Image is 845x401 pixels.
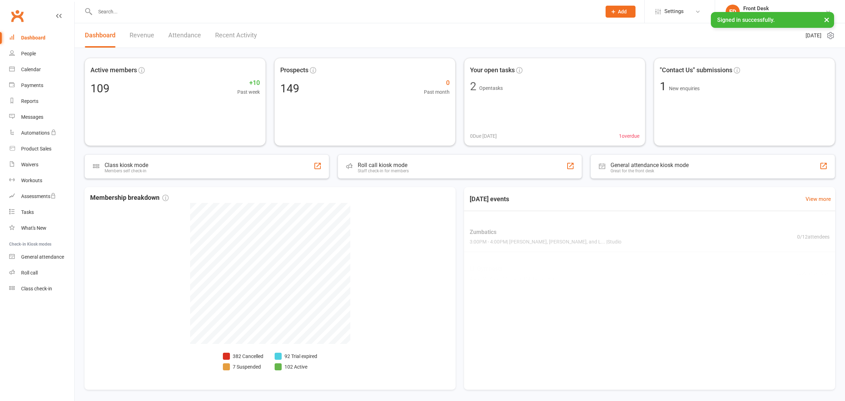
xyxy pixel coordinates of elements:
[9,78,74,93] a: Payments
[8,7,26,25] a: Clubworx
[21,286,52,291] div: Class check-in
[660,80,669,93] span: 1
[223,363,263,371] li: 7 Suspended
[9,46,74,62] a: People
[105,168,148,173] div: Members self check-in
[797,269,830,277] span: 0 / 20 attendees
[464,193,515,205] h3: [DATE] events
[470,228,621,237] span: Zumbatics
[85,23,115,48] a: Dashboard
[619,132,639,140] span: 1 overdue
[9,204,74,220] a: Tasks
[21,51,36,56] div: People
[806,195,831,203] a: View more
[93,7,596,17] input: Search...
[21,98,38,104] div: Reports
[611,168,689,173] div: Great for the front desk
[9,173,74,189] a: Workouts
[9,141,74,157] a: Product Sales
[21,130,50,136] div: Automations
[9,249,74,265] a: General attendance kiosk mode
[21,178,42,183] div: Workouts
[743,5,825,12] div: Front Desk
[9,281,74,297] a: Class kiosk mode
[470,274,556,282] span: 3:00PM - 4:00PM | (no instructors) | Gym
[280,65,308,75] span: Prospects
[21,114,43,120] div: Messages
[21,193,56,199] div: Assessments
[90,193,169,203] span: Membership breakdown
[275,363,317,371] li: 102 Active
[660,65,732,75] span: "Contact Us" submissions
[21,82,43,88] div: Payments
[21,209,34,215] div: Tasks
[470,238,621,246] span: 3:00PM - 4:00PM | [PERSON_NAME], [PERSON_NAME], and L... | Studio
[21,162,38,167] div: Waivers
[424,88,450,96] span: Past month
[820,12,833,27] button: ×
[21,67,41,72] div: Calendar
[9,30,74,46] a: Dashboard
[606,6,636,18] button: Add
[9,265,74,281] a: Roll call
[424,78,450,88] span: 0
[664,4,684,19] span: Settings
[105,162,148,168] div: Class kiosk mode
[611,162,689,168] div: General attendance kiosk mode
[9,220,74,236] a: What's New
[280,83,299,94] div: 149
[21,254,64,260] div: General attendance
[470,264,556,273] span: Lil Gymnasts
[9,125,74,141] a: Automations
[237,78,260,88] span: +10
[358,162,409,168] div: Roll call kiosk mode
[743,12,825,18] div: Kids Unlimited - [GEOGRAPHIC_DATA]
[717,17,775,23] span: Signed in successfully.
[9,62,74,78] a: Calendar
[21,146,51,152] div: Product Sales
[470,81,476,92] div: 2
[90,83,109,94] div: 109
[21,270,38,276] div: Roll call
[21,35,45,41] div: Dashboard
[618,9,627,14] span: Add
[470,65,515,75] span: Your open tasks
[9,93,74,109] a: Reports
[168,23,201,48] a: Attendance
[358,168,409,173] div: Staff check-in for members
[90,65,137,75] span: Active members
[9,189,74,204] a: Assessments
[470,132,497,140] span: 0 Due [DATE]
[797,233,830,241] span: 0 / 12 attendees
[806,31,821,40] span: [DATE]
[726,5,740,19] div: FD
[669,86,700,91] span: New enquiries
[215,23,257,48] a: Recent Activity
[275,352,317,360] li: 92 Trial expired
[479,85,503,91] span: Open tasks
[130,23,154,48] a: Revenue
[9,109,74,125] a: Messages
[223,352,263,360] li: 382 Cancelled
[21,225,46,231] div: What's New
[9,157,74,173] a: Waivers
[237,88,260,96] span: Past week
